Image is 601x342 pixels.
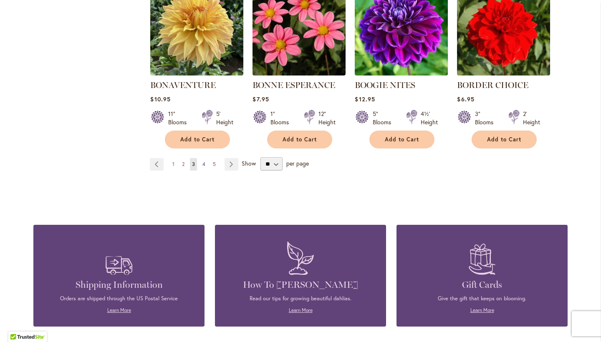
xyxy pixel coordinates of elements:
span: 2 [182,161,184,167]
h4: How To [PERSON_NAME] [227,279,374,291]
h4: Gift Cards [409,279,555,291]
span: 1 [172,161,174,167]
span: Add to Cart [385,136,419,143]
iframe: Launch Accessibility Center [6,312,30,336]
a: Bonaventure [150,69,243,77]
span: Add to Cart [180,136,215,143]
span: Add to Cart [487,136,521,143]
a: Learn More [470,307,494,313]
a: Learn More [107,307,131,313]
a: BONNE ESPERANCE [253,69,346,77]
a: BONNE ESPERANCE [253,80,335,90]
button: Add to Cart [267,131,332,148]
a: BONAVENTURE [150,80,216,90]
p: Read our tips for growing beautiful dahlias. [227,295,374,302]
button: Add to Cart [165,131,230,148]
p: Give the gift that keeps on blooming. [409,295,555,302]
a: Learn More [289,307,313,313]
div: 2' Height [523,110,540,126]
a: BORDER CHOICE [457,69,550,77]
a: 5 [211,158,218,171]
a: BOOGIE NITES [355,69,448,77]
span: per page [286,159,309,167]
a: 4 [200,158,207,171]
span: $7.95 [253,95,269,103]
div: 1" Blooms [270,110,294,126]
span: Add to Cart [283,136,317,143]
span: 3 [192,161,195,167]
span: $6.95 [457,95,474,103]
a: 2 [180,158,187,171]
p: Orders are shipped through the US Postal Service [46,295,192,302]
div: 11" Blooms [168,110,192,126]
a: 1 [170,158,177,171]
h4: Shipping Information [46,279,192,291]
div: 4½' Height [421,110,438,126]
div: 3" Blooms [475,110,498,126]
div: 5" Blooms [373,110,396,126]
span: $12.95 [355,95,375,103]
span: 4 [202,161,205,167]
a: BOOGIE NITES [355,80,415,90]
span: Show [242,159,256,167]
div: 5' Height [216,110,233,126]
button: Add to Cart [472,131,537,148]
a: BORDER CHOICE [457,80,528,90]
span: 5 [213,161,216,167]
div: 12" Height [318,110,336,126]
button: Add to Cart [369,131,434,148]
span: $10.95 [150,95,170,103]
